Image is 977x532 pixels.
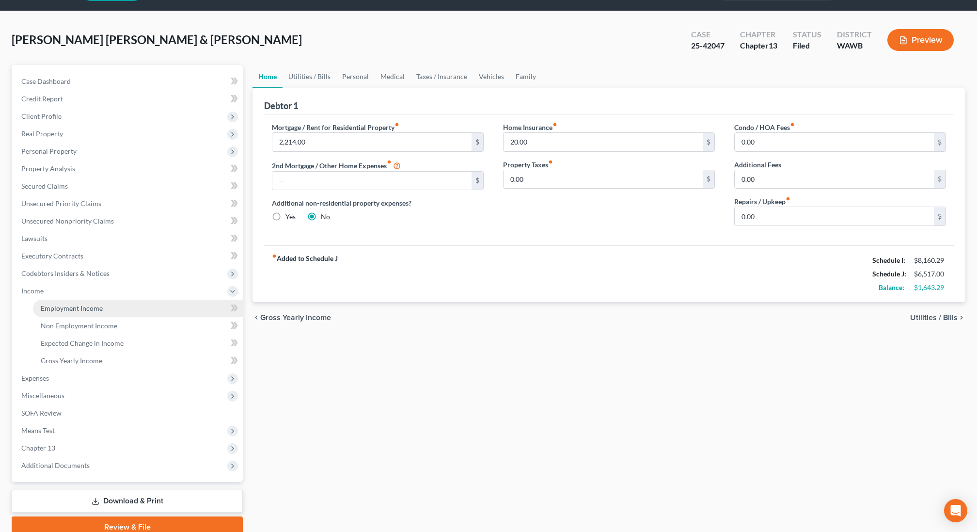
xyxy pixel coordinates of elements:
span: Lawsuits [21,234,47,242]
div: District [837,29,872,40]
span: Income [21,287,44,295]
span: Unsecured Nonpriority Claims [21,217,114,225]
div: 25-42047 [691,40,725,51]
a: Credit Report [14,90,243,108]
input: -- [735,133,934,151]
span: Codebtors Insiders & Notices [21,269,110,277]
div: Case [691,29,725,40]
a: SOFA Review [14,404,243,422]
div: $1,643.29 [914,283,946,292]
a: Secured Claims [14,177,243,195]
span: Non Employment Income [41,322,117,330]
strong: Schedule J: [872,270,906,278]
span: Executory Contracts [21,252,83,260]
a: Gross Yearly Income [33,352,243,370]
label: Yes [285,212,296,222]
a: Unsecured Nonpriority Claims [14,212,243,230]
strong: Added to Schedule J [272,254,338,294]
span: Unsecured Priority Claims [21,199,101,208]
a: Personal [336,65,375,88]
a: Utilities / Bills [283,65,336,88]
div: Open Intercom Messenger [944,499,967,522]
div: $ [934,207,945,226]
a: Executory Contracts [14,247,243,265]
div: $ [472,172,483,190]
label: No [321,212,330,222]
div: $8,160.29 [914,256,946,265]
i: fiber_manual_record [786,196,790,201]
span: Case Dashboard [21,77,71,85]
label: Repairs / Upkeep [734,196,790,207]
span: Means Test [21,426,55,435]
span: Property Analysis [21,164,75,173]
div: Filed [793,40,821,51]
i: chevron_right [958,314,965,322]
a: Home [252,65,283,88]
span: Credit Report [21,95,63,103]
span: [PERSON_NAME] [PERSON_NAME] & [PERSON_NAME] [12,32,302,47]
span: Gross Yearly Income [260,314,331,322]
i: fiber_manual_record [552,122,557,127]
input: -- [504,170,703,189]
span: Additional Documents [21,461,90,469]
i: chevron_left [252,314,260,322]
a: Employment Income [33,300,243,317]
div: WAWB [837,40,872,51]
span: Expected Change in Income [41,339,124,347]
button: Utilities / Bills chevron_right [910,314,965,322]
i: fiber_manual_record [394,122,399,127]
span: Expenses [21,374,49,382]
span: Real Property [21,129,63,138]
span: Miscellaneous [21,391,64,400]
span: Utilities / Bills [910,314,958,322]
a: Download & Print [12,490,243,513]
input: -- [504,133,703,151]
a: Lawsuits [14,230,243,247]
label: Mortgage / Rent for Residential Property [272,122,399,132]
div: $ [472,133,483,151]
a: Unsecured Priority Claims [14,195,243,212]
input: -- [735,207,934,226]
input: -- [272,172,472,190]
strong: Balance: [879,283,904,291]
span: 13 [769,41,777,50]
span: Chapter 13 [21,444,55,452]
div: Chapter [740,40,777,51]
a: Medical [375,65,410,88]
span: Client Profile [21,112,62,120]
label: Property Taxes [503,160,553,170]
i: fiber_manual_record [548,160,553,164]
a: Family [510,65,542,88]
label: Condo / HOA Fees [734,122,795,132]
label: Home Insurance [503,122,557,132]
input: -- [735,170,934,189]
label: Additional Fees [734,160,781,170]
input: -- [272,133,472,151]
i: fiber_manual_record [272,254,277,258]
a: Vehicles [473,65,510,88]
span: Gross Yearly Income [41,356,102,365]
i: fiber_manual_record [387,160,392,164]
i: fiber_manual_record [790,122,795,127]
a: Case Dashboard [14,73,243,90]
div: Debtor 1 [264,100,298,112]
div: $6,517.00 [914,269,946,279]
strong: Schedule I: [872,256,905,264]
button: chevron_left Gross Yearly Income [252,314,331,322]
span: SOFA Review [21,409,62,417]
span: Personal Property [21,147,77,155]
a: Taxes / Insurance [410,65,473,88]
div: $ [934,170,945,189]
div: Status [793,29,821,40]
button: Preview [887,29,954,51]
label: Additional non-residential property expenses? [272,198,484,208]
div: $ [703,170,714,189]
span: Employment Income [41,304,103,312]
a: Non Employment Income [33,317,243,335]
div: $ [703,133,714,151]
div: $ [934,133,945,151]
a: Property Analysis [14,160,243,177]
div: Chapter [740,29,777,40]
a: Expected Change in Income [33,335,243,352]
span: Secured Claims [21,182,68,190]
